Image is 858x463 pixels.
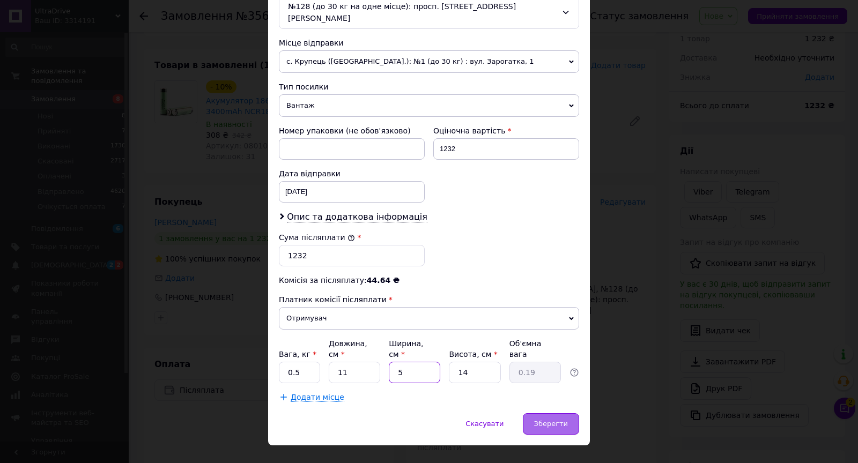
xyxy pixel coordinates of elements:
[433,125,579,136] div: Оціночна вартість
[279,275,579,286] div: Комісія за післяплату:
[449,350,497,359] label: Висота, см
[509,338,561,360] div: Об'ємна вага
[279,233,355,242] label: Сума післяплати
[367,276,400,285] span: 44.64 ₴
[279,307,579,330] span: Отримувач
[279,94,579,117] span: Вантаж
[389,339,423,359] label: Ширина, см
[287,212,427,222] span: Опис та додаткова інформація
[279,295,387,304] span: Платник комісії післяплати
[329,339,367,359] label: Довжина, см
[279,39,344,47] span: Місце відправки
[291,393,344,402] span: Додати місце
[279,83,328,91] span: Тип посилки
[534,420,568,428] span: Зберегти
[279,350,316,359] label: Вага, кг
[465,420,504,428] span: Скасувати
[279,125,425,136] div: Номер упаковки (не обов'язково)
[279,168,425,179] div: Дата відправки
[279,50,579,73] span: с. Крупець ([GEOGRAPHIC_DATA].): №1 (до 30 кг) : вул. Зарогатка, 1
